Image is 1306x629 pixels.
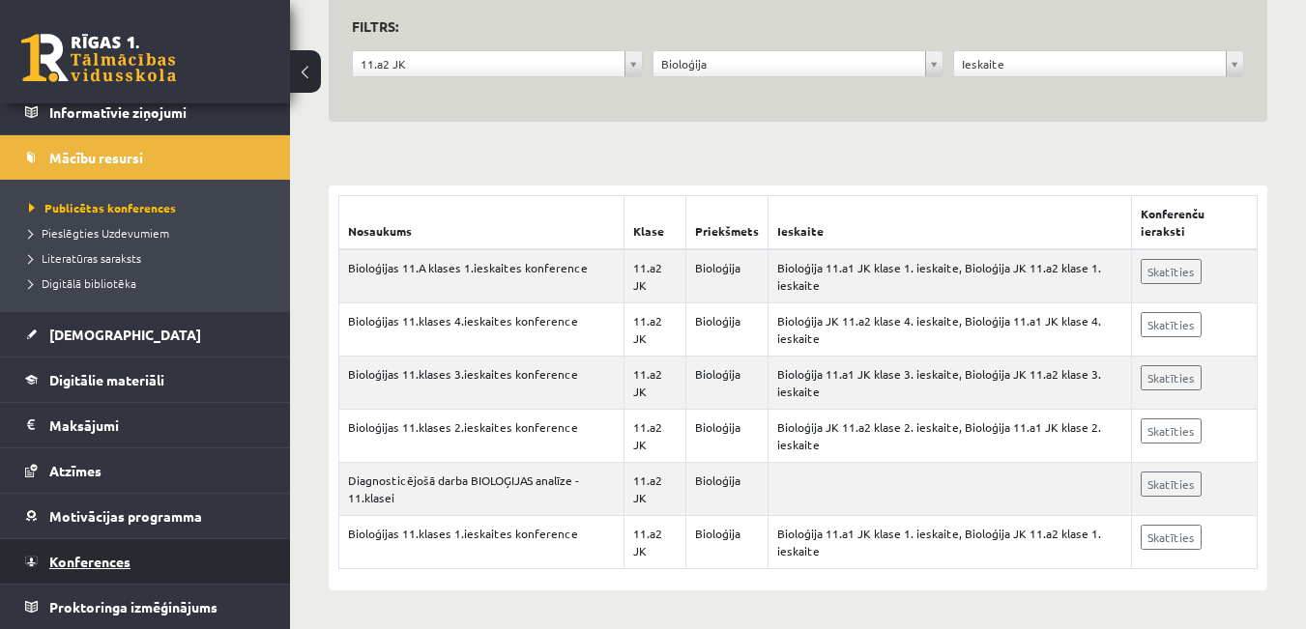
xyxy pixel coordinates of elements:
a: [DEMOGRAPHIC_DATA] [25,312,266,357]
a: Literatūras saraksts [29,249,271,267]
a: Informatīvie ziņojumi [25,90,266,134]
a: Rīgas 1. Tālmācības vidusskola [21,34,176,82]
a: Proktoringa izmēģinājums [25,585,266,629]
td: Bioloģija [686,516,769,569]
th: Ieskaite [769,196,1131,250]
span: Pieslēgties Uzdevumiem [29,225,169,241]
td: 11.a2 JK [624,410,686,463]
span: 11.a2 JK [361,51,617,76]
td: Bioloģija [686,249,769,303]
td: Bioloģijas 11.klases 2.ieskaites konference [339,410,624,463]
span: [DEMOGRAPHIC_DATA] [49,326,201,343]
td: Bioloģijas 11.klases 3.ieskaites konference [339,357,624,410]
td: Bioloģija 11.a1 JK klase 1. ieskaite, Bioloģija JK 11.a2 klase 1. ieskaite [769,516,1131,569]
a: Skatīties [1141,472,1202,497]
a: Pieslēgties Uzdevumiem [29,224,271,242]
span: Digitālā bibliotēka [29,275,136,291]
td: Bioloģija [686,463,769,516]
td: 11.a2 JK [624,516,686,569]
td: Bioloģijas 11.A klases 1.ieskaites konference [339,249,624,303]
td: Bioloģijas 11.klases 1.ieskaites konference [339,516,624,569]
legend: Informatīvie ziņojumi [49,90,266,134]
a: Ieskaite [954,51,1243,76]
h3: Filtrs: [352,14,1221,40]
th: Klase [624,196,686,250]
a: Motivācijas programma [25,494,266,538]
a: Skatīties [1141,312,1202,337]
span: Ieskaite [962,51,1218,76]
td: 11.a2 JK [624,249,686,303]
td: 11.a2 JK [624,303,686,357]
a: Publicētas konferences [29,199,271,216]
td: 11.a2 JK [624,463,686,516]
td: 11.a2 JK [624,357,686,410]
span: Motivācijas programma [49,507,202,525]
span: Publicētas konferences [29,200,176,215]
a: 11.a2 JK [353,51,642,76]
td: Bioloģija JK 11.a2 klase 2. ieskaite, Bioloģija 11.a1 JK klase 2. ieskaite [769,410,1131,463]
span: Atzīmes [49,462,102,479]
a: Skatīties [1141,418,1202,443]
th: Priekšmets [686,196,769,250]
a: Skatīties [1141,525,1202,550]
td: Diagnosticējošā darba BIOLOĢIJAS analīze - 11.klasei [339,463,624,516]
a: Skatīties [1141,259,1202,284]
td: Bioloģija [686,303,769,357]
td: Bioloģija 11.a1 JK klase 3. ieskaite, Bioloģija JK 11.a2 klase 3. ieskaite [769,357,1131,410]
a: Bioloģija [653,51,943,76]
td: Bioloģijas 11.klases 4.ieskaites konference [339,303,624,357]
span: Bioloģija [661,51,917,76]
a: Atzīmes [25,448,266,493]
a: Konferences [25,539,266,584]
th: Konferenču ieraksti [1131,196,1257,250]
td: Bioloģija 11.a1 JK klase 1. ieskaite, Bioloģija JK 11.a2 klase 1. ieskaite [769,249,1131,303]
td: Bioloģija [686,357,769,410]
td: Bioloģija JK 11.a2 klase 4. ieskaite, Bioloģija 11.a1 JK klase 4. ieskaite [769,303,1131,357]
span: Literatūras saraksts [29,250,141,266]
span: Proktoringa izmēģinājums [49,598,218,615]
a: Maksājumi [25,403,266,447]
a: Mācību resursi [25,135,266,180]
a: Skatīties [1141,365,1202,390]
td: Bioloģija [686,410,769,463]
a: Digitālie materiāli [25,357,266,402]
a: Digitālā bibliotēka [29,274,271,292]
th: Nosaukums [339,196,624,250]
span: Digitālie materiāli [49,371,164,388]
legend: Maksājumi [49,403,266,447]
span: Mācību resursi [49,149,143,166]
span: Konferences [49,553,131,570]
